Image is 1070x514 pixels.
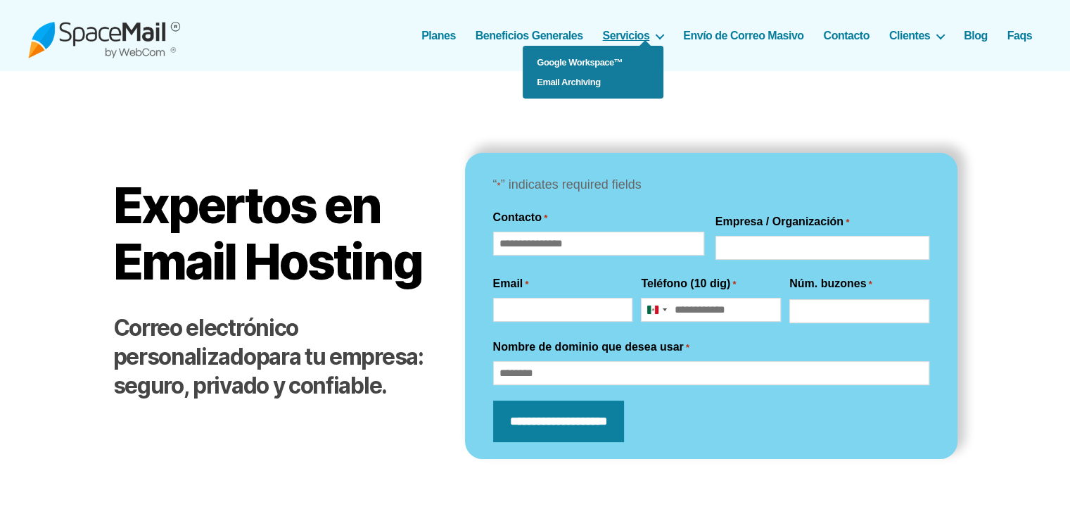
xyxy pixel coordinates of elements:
a: Email Archiving [523,73,663,92]
a: Contacto [823,29,869,42]
label: Nombre de dominio que desea usar [493,339,689,356]
h2: para tu empresa: seguro, privado y confiable. [113,314,437,401]
h1: Expertos en Email Hosting [113,177,437,289]
legend: Contacto [493,209,548,226]
label: Email [493,275,529,292]
a: Servicios [603,29,664,42]
button: Selected country [642,299,671,321]
a: Faqs [1007,29,1032,42]
a: Envío de Correo Masivo [683,29,803,42]
a: Beneficios Generales [476,29,583,42]
a: Planes [421,29,456,42]
label: Núm. buzones [789,275,872,292]
p: “ ” indicates required fields [493,174,929,196]
a: Blog [964,29,988,42]
a: Clientes [889,29,944,42]
a: Google Workspace™ [523,53,663,73]
label: Empresa / Organización [715,213,850,230]
nav: Horizontal [429,29,1042,42]
img: Spacemail [28,13,180,58]
strong: Correo electrónico personalizado [113,314,298,370]
label: Teléfono (10 dig) [641,275,736,292]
